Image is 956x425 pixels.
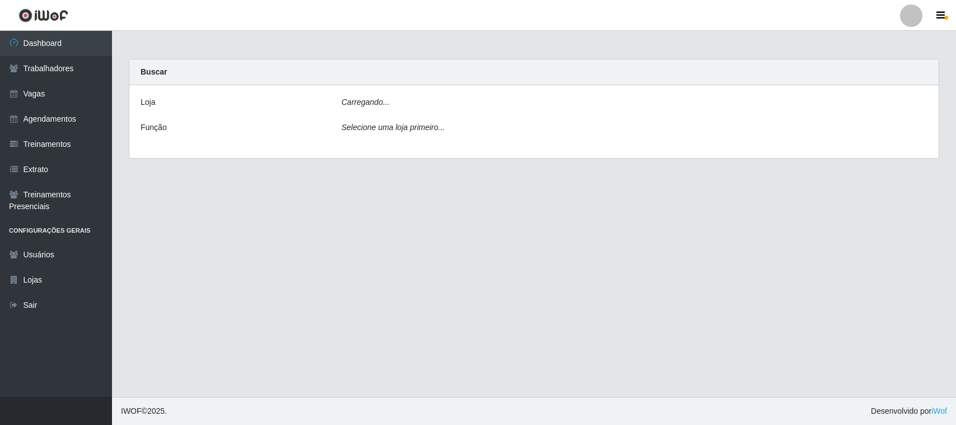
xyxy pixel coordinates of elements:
span: Desenvolvido por [871,405,947,417]
label: Loja [141,96,155,108]
i: Carregando... [342,98,390,107]
label: Função [141,122,167,133]
span: IWOF [121,406,142,415]
span: © 2025 . [121,405,167,417]
img: CoreUI Logo [18,8,68,22]
i: Selecione uma loja primeiro... [342,123,445,132]
strong: Buscar [141,67,167,76]
a: iWof [931,406,947,415]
